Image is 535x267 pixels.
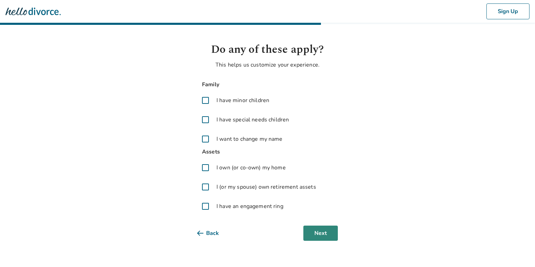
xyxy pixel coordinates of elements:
[501,234,535,267] iframe: Chat Widget
[216,116,289,124] span: I have special needs children
[486,3,529,19] button: Sign Up
[216,135,283,143] span: I want to change my name
[6,4,61,18] img: Hello Divorce Logo
[216,164,286,172] span: I own (or co-own) my home
[216,96,269,105] span: I have minor children
[197,61,338,69] p: This helps us customize your experience.
[197,41,338,58] h1: Do any of these apply?
[216,183,316,191] span: I (or my spouse) own retirement assets
[216,202,283,210] span: I have an engagement ring
[197,80,338,89] span: Family
[197,226,230,241] button: Back
[303,226,338,241] button: Next
[197,147,338,157] span: Assets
